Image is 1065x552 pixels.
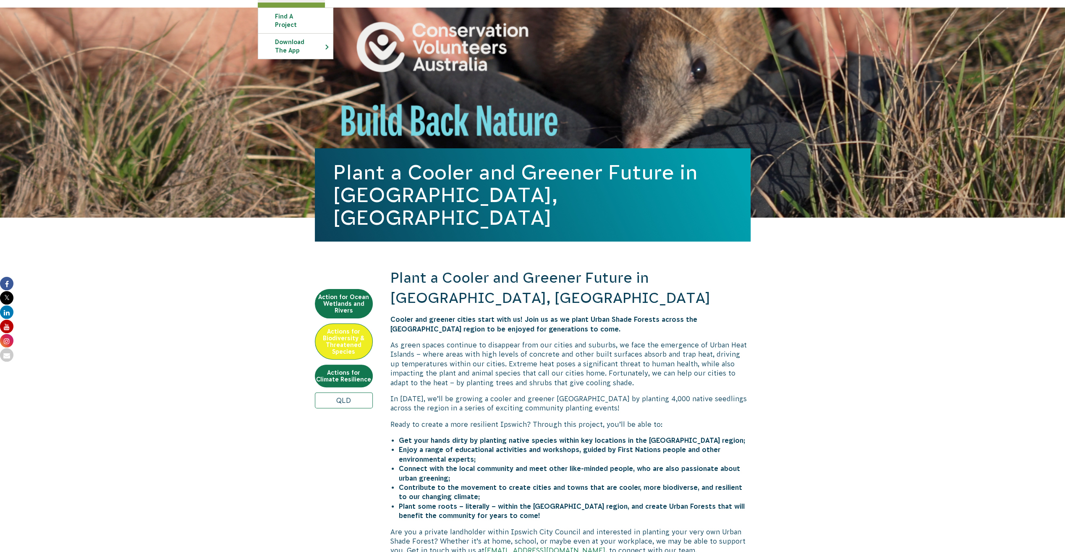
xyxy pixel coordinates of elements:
p: In [DATE], we’ll be growing a cooler and greener [GEOGRAPHIC_DATA] by planting 4,000 native seedl... [390,394,751,413]
h1: Plant a Cooler and Greener Future in [GEOGRAPHIC_DATA], [GEOGRAPHIC_DATA] [333,161,732,229]
p: As green spaces continue to disappear from our cities and suburbs, we face the emergence of Urban... [390,340,751,387]
li: Download the app [258,33,333,59]
strong: Enjoy a range of educational activities and workshops, guided by First Nations people and other e... [399,446,720,463]
strong: Contribute to the movement to create cities and towns that are cooler, more biodiverse, and resil... [399,484,742,500]
a: Find a project [258,8,333,33]
p: Ready to create a more resilient Ipswich? Through this project, you’ll be able to: [390,420,751,429]
a: QLD [315,392,373,408]
strong: Connect with the local community and meet other like-minded people, who are also passionate about... [399,465,740,481]
strong: Cooler and greener cities start with us! Join us as we plant Urban Shade Forests across the [GEOG... [390,315,697,332]
a: Actions for Biodiversity & Threatened Species [315,323,373,360]
a: Download the app [258,34,333,59]
a: Actions for Climate Resilience [315,365,373,387]
strong: Get your hands dirty by planting native species within key locations in the [GEOGRAPHIC_DATA] reg... [399,436,745,444]
strong: Plant some roots – literally – within the [GEOGRAPHIC_DATA] region, and create Urban Forests that... [399,502,745,519]
a: Action for Ocean Wetlands and Rivers [315,289,373,318]
h2: Plant a Cooler and Greener Future in [GEOGRAPHIC_DATA], [GEOGRAPHIC_DATA] [390,268,751,308]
